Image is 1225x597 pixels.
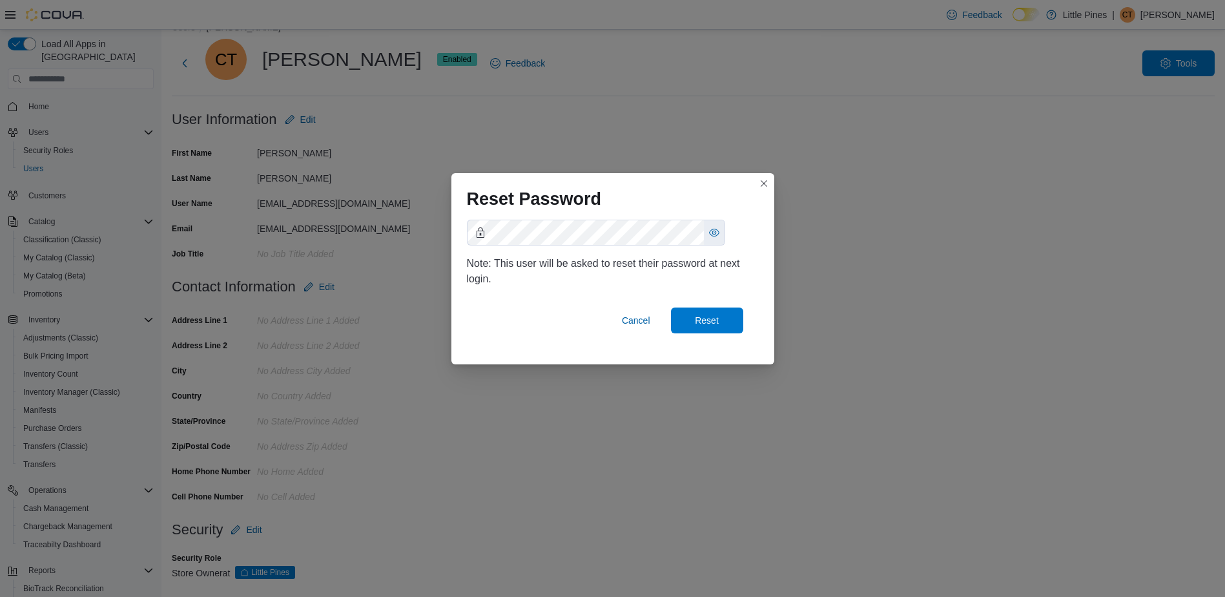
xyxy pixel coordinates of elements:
button: Reset [671,308,743,333]
div: Note: This user will be asked to reset their password at next login. [467,256,759,287]
button: Cancel [617,308,655,333]
button: Show password as plain text. Note: this will visually expose your password on the screen. [704,220,725,245]
span: Cancel [622,314,650,327]
button: Closes this modal window [756,176,772,191]
span: Reset [695,314,719,327]
h1: Reset Password [467,189,602,209]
